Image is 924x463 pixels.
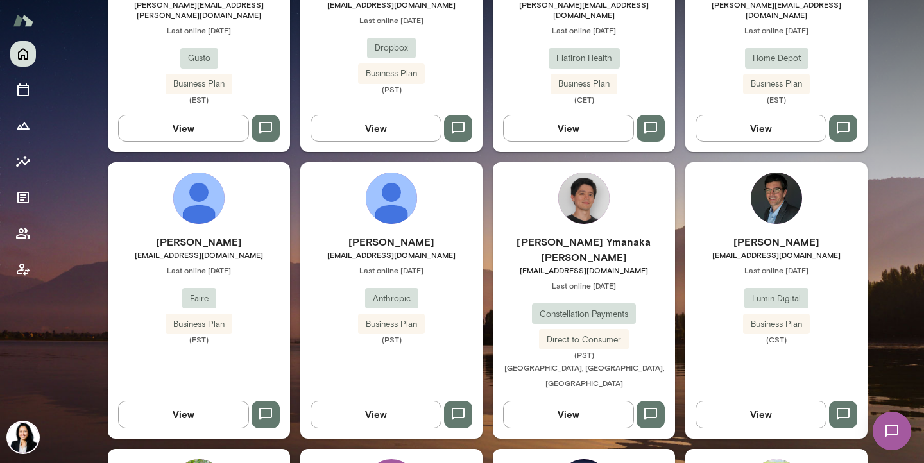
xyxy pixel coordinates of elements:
[493,94,675,105] span: (CET)
[108,25,290,35] span: Last online [DATE]
[539,333,629,346] span: Direct to Consumer
[503,115,634,142] button: View
[118,401,249,428] button: View
[311,115,441,142] button: View
[300,84,483,94] span: (PST)
[108,265,290,275] span: Last online [DATE]
[685,334,868,344] span: (CST)
[549,52,620,65] span: Flatiron Health
[180,52,218,65] span: Gusto
[551,78,617,90] span: Business Plan
[358,318,425,331] span: Business Plan
[367,42,416,55] span: Dropbox
[745,52,809,65] span: Home Depot
[558,173,610,224] img: Mateus Ymanaka Barretto
[10,113,36,139] button: Growth Plan
[743,78,810,90] span: Business Plan
[504,363,664,387] span: [GEOGRAPHIC_DATA], [GEOGRAPHIC_DATA], [GEOGRAPHIC_DATA]
[108,94,290,105] span: (EST)
[493,280,675,290] span: Last online [DATE]
[685,25,868,35] span: Last online [DATE]
[751,173,802,224] img: Brian Clerc
[358,67,425,80] span: Business Plan
[366,173,417,224] img: Hyonjee Joo
[13,8,33,33] img: Mento
[118,115,249,142] button: View
[8,422,38,453] img: Monica Aggarwal
[108,334,290,344] span: (EST)
[685,265,868,275] span: Last online [DATE]
[300,265,483,275] span: Last online [DATE]
[493,349,675,360] span: (PST)
[10,185,36,210] button: Documents
[182,292,216,305] span: Faire
[10,77,36,103] button: Sessions
[10,149,36,174] button: Insights
[173,173,225,224] img: Luke Bjerring
[10,41,36,67] button: Home
[503,401,634,428] button: View
[744,292,809,305] span: Lumin Digital
[685,249,868,260] span: [EMAIL_ADDRESS][DOMAIN_NAME]
[365,292,418,305] span: Anthropic
[685,94,868,105] span: (EST)
[300,249,483,260] span: [EMAIL_ADDRESS][DOMAIN_NAME]
[300,15,483,25] span: Last online [DATE]
[166,318,232,331] span: Business Plan
[10,221,36,246] button: Members
[696,401,826,428] button: View
[300,234,483,249] h6: [PERSON_NAME]
[108,249,290,260] span: [EMAIL_ADDRESS][DOMAIN_NAME]
[685,234,868,249] h6: [PERSON_NAME]
[493,265,675,275] span: [EMAIL_ADDRESS][DOMAIN_NAME]
[493,234,675,265] h6: [PERSON_NAME] Ymanaka [PERSON_NAME]
[300,334,483,344] span: (PST)
[743,318,810,331] span: Business Plan
[311,401,441,428] button: View
[532,308,636,321] span: Constellation Payments
[493,25,675,35] span: Last online [DATE]
[166,78,232,90] span: Business Plan
[696,115,826,142] button: View
[108,234,290,249] h6: [PERSON_NAME]
[10,257,36,282] button: Client app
